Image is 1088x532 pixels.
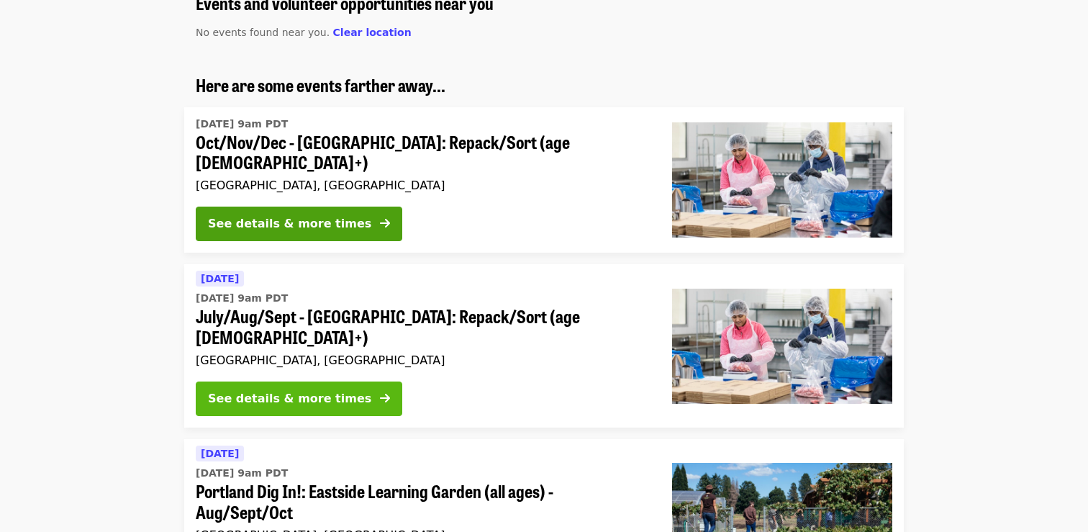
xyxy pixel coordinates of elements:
[184,107,904,253] a: See details for "Oct/Nov/Dec - Beaverton: Repack/Sort (age 10+)"
[201,448,239,459] span: [DATE]
[196,382,402,416] button: See details & more times
[196,306,649,348] span: July/Aug/Sept - [GEOGRAPHIC_DATA]: Repack/Sort (age [DEMOGRAPHIC_DATA]+)
[196,353,649,367] div: [GEOGRAPHIC_DATA], [GEOGRAPHIC_DATA]
[201,273,239,284] span: [DATE]
[196,72,445,97] span: Here are some events farther away...
[380,392,390,405] i: arrow-right icon
[196,27,330,38] span: No events found near you.
[196,481,649,523] span: Portland Dig In!: Eastside Learning Garden (all ages) - Aug/Sept/Oct
[184,264,904,428] a: See details for "July/Aug/Sept - Beaverton: Repack/Sort (age 10+)"
[196,291,288,306] time: [DATE] 9am PDT
[333,27,412,38] span: Clear location
[196,466,288,481] time: [DATE] 9am PDT
[196,179,649,192] div: [GEOGRAPHIC_DATA], [GEOGRAPHIC_DATA]
[672,289,892,404] img: July/Aug/Sept - Beaverton: Repack/Sort (age 10+) organized by Oregon Food Bank
[333,25,412,40] button: Clear location
[672,122,892,238] img: Oct/Nov/Dec - Beaverton: Repack/Sort (age 10+) organized by Oregon Food Bank
[380,217,390,230] i: arrow-right icon
[196,132,649,173] span: Oct/Nov/Dec - [GEOGRAPHIC_DATA]: Repack/Sort (age [DEMOGRAPHIC_DATA]+)
[208,215,371,233] div: See details & more times
[208,390,371,407] div: See details & more times
[196,207,402,241] button: See details & more times
[196,117,288,132] time: [DATE] 9am PDT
